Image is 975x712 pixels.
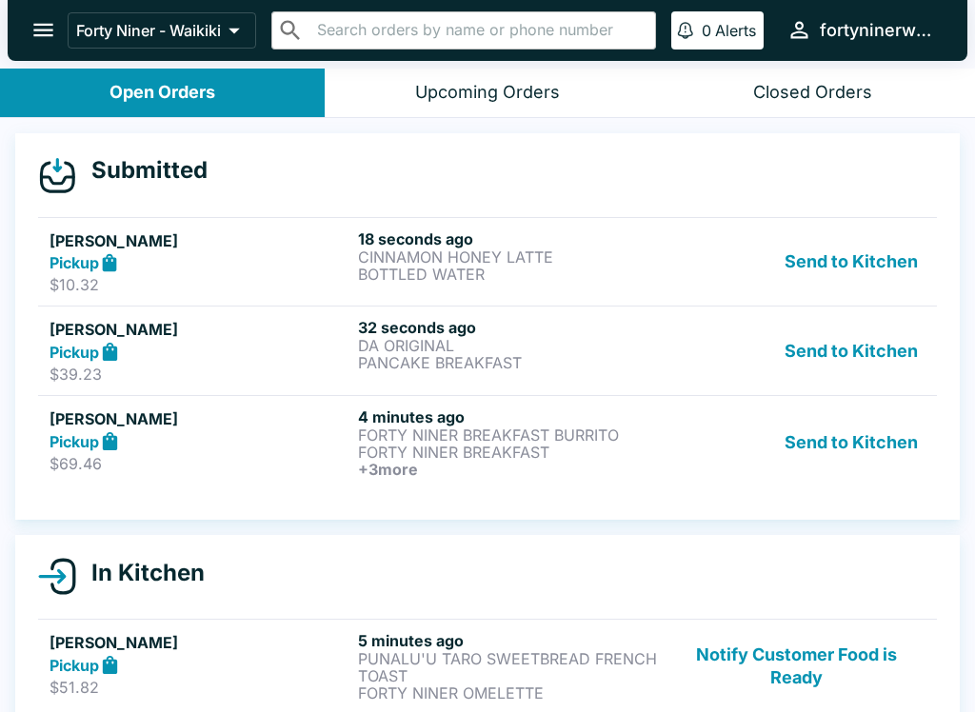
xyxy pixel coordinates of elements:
[50,407,350,430] h5: [PERSON_NAME]
[50,432,99,451] strong: Pickup
[358,650,659,684] p: PUNALU'U TARO SWEETBREAD FRENCH TOAST
[50,318,350,341] h5: [PERSON_NAME]
[358,318,659,337] h6: 32 seconds ago
[779,10,945,50] button: fortyninerwaikiki
[753,82,872,104] div: Closed Orders
[667,631,925,702] button: Notify Customer Food is Ready
[68,12,256,49] button: Forty Niner - Waikiki
[358,407,659,426] h6: 4 minutes ago
[38,217,937,307] a: [PERSON_NAME]Pickup$10.3218 seconds agoCINNAMON HONEY LATTEBOTTLED WATERSend to Kitchen
[109,82,215,104] div: Open Orders
[820,19,937,42] div: fortyninerwaikiki
[76,559,205,587] h4: In Kitchen
[358,631,659,650] h6: 5 minutes ago
[777,407,925,478] button: Send to Kitchen
[777,318,925,384] button: Send to Kitchen
[50,365,350,384] p: $39.23
[76,21,221,40] p: Forty Niner - Waikiki
[50,343,99,362] strong: Pickup
[19,6,68,54] button: open drawer
[358,684,659,702] p: FORTY NINER OMELETTE
[50,229,350,252] h5: [PERSON_NAME]
[358,354,659,371] p: PANCAKE BREAKFAST
[76,156,208,185] h4: Submitted
[50,454,350,473] p: $69.46
[358,266,659,283] p: BOTTLED WATER
[358,248,659,266] p: CINNAMON HONEY LATTE
[311,17,647,44] input: Search orders by name or phone number
[415,82,560,104] div: Upcoming Orders
[358,229,659,248] h6: 18 seconds ago
[50,631,350,654] h5: [PERSON_NAME]
[702,21,711,40] p: 0
[50,656,99,675] strong: Pickup
[50,253,99,272] strong: Pickup
[715,21,756,40] p: Alerts
[358,461,659,478] h6: + 3 more
[38,395,937,489] a: [PERSON_NAME]Pickup$69.464 minutes agoFORTY NINER BREAKFAST BURRITOFORTY NINER BREAKFAST+3moreSen...
[50,678,350,697] p: $51.82
[358,426,659,444] p: FORTY NINER BREAKFAST BURRITO
[50,275,350,294] p: $10.32
[777,229,925,295] button: Send to Kitchen
[358,444,659,461] p: FORTY NINER BREAKFAST
[358,337,659,354] p: DA ORIGINAL
[38,306,937,395] a: [PERSON_NAME]Pickup$39.2332 seconds agoDA ORIGINALPANCAKE BREAKFASTSend to Kitchen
